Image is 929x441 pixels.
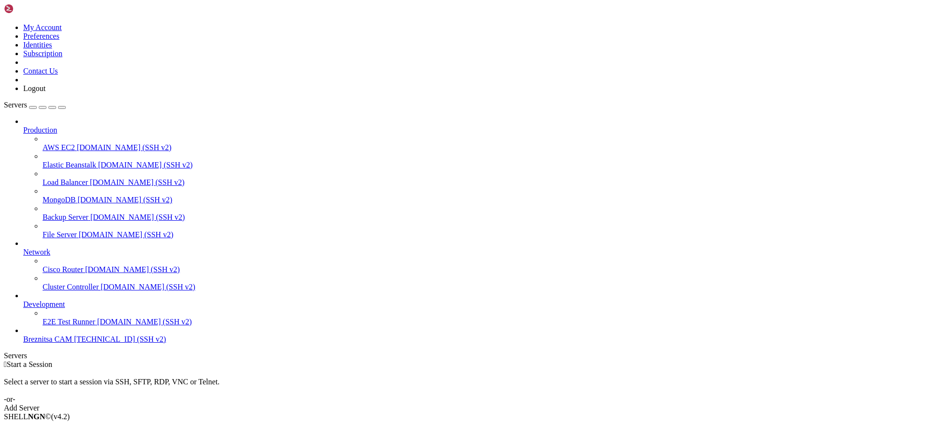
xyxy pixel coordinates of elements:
[101,283,195,291] span: [DOMAIN_NAME] (SSH v2)
[85,265,180,274] span: [DOMAIN_NAME] (SSH v2)
[43,318,95,326] span: E2E Test Runner
[23,84,45,92] a: Logout
[23,49,62,58] a: Subscription
[23,291,925,326] li: Development
[23,126,57,134] span: Production
[74,335,166,343] span: [TECHNICAL_ID] (SSH v2)
[43,187,925,204] li: MongoDB [DOMAIN_NAME] (SSH v2)
[43,196,75,204] span: MongoDB
[23,248,925,257] a: Network
[98,161,193,169] span: [DOMAIN_NAME] (SSH v2)
[43,152,925,169] li: Elastic Beanstalk [DOMAIN_NAME] (SSH v2)
[43,178,925,187] a: Load Balancer [DOMAIN_NAME] (SSH v2)
[23,41,52,49] a: Identities
[43,230,925,239] a: File Server [DOMAIN_NAME] (SSH v2)
[23,300,925,309] a: Development
[43,169,925,187] li: Load Balancer [DOMAIN_NAME] (SSH v2)
[23,117,925,239] li: Production
[4,101,66,109] a: Servers
[43,213,89,221] span: Backup Server
[43,265,83,274] span: Cisco Router
[77,196,172,204] span: [DOMAIN_NAME] (SSH v2)
[4,360,7,368] span: 
[79,230,174,239] span: [DOMAIN_NAME] (SSH v2)
[43,257,925,274] li: Cisco Router [DOMAIN_NAME] (SSH v2)
[51,412,70,421] span: 4.2.0
[90,213,185,221] span: [DOMAIN_NAME] (SSH v2)
[77,143,172,152] span: [DOMAIN_NAME] (SSH v2)
[23,326,925,344] li: Breznitsa CAM [TECHNICAL_ID] (SSH v2)
[43,196,925,204] a: MongoDB [DOMAIN_NAME] (SSH v2)
[23,67,58,75] a: Contact Us
[23,32,60,40] a: Preferences
[23,335,72,343] span: Breznitsa CAM
[7,360,52,368] span: Start a Session
[43,213,925,222] a: Backup Server [DOMAIN_NAME] (SSH v2)
[23,239,925,291] li: Network
[43,318,925,326] a: E2E Test Runner [DOMAIN_NAME] (SSH v2)
[43,178,88,186] span: Load Balancer
[43,283,925,291] a: Cluster Controller [DOMAIN_NAME] (SSH v2)
[43,135,925,152] li: AWS EC2 [DOMAIN_NAME] (SSH v2)
[4,4,60,14] img: Shellngn
[23,23,62,31] a: My Account
[4,351,925,360] div: Servers
[4,404,925,412] div: Add Server
[43,161,925,169] a: Elastic Beanstalk [DOMAIN_NAME] (SSH v2)
[43,204,925,222] li: Backup Server [DOMAIN_NAME] (SSH v2)
[97,318,192,326] span: [DOMAIN_NAME] (SSH v2)
[43,143,925,152] a: AWS EC2 [DOMAIN_NAME] (SSH v2)
[43,230,77,239] span: File Server
[43,161,96,169] span: Elastic Beanstalk
[23,126,925,135] a: Production
[43,265,925,274] a: Cisco Router [DOMAIN_NAME] (SSH v2)
[4,101,27,109] span: Servers
[23,335,925,344] a: Breznitsa CAM [TECHNICAL_ID] (SSH v2)
[28,412,45,421] b: NGN
[23,300,65,308] span: Development
[43,283,99,291] span: Cluster Controller
[23,248,50,256] span: Network
[4,369,925,404] div: Select a server to start a session via SSH, SFTP, RDP, VNC or Telnet. -or-
[4,412,70,421] span: SHELL ©
[43,222,925,239] li: File Server [DOMAIN_NAME] (SSH v2)
[90,178,185,186] span: [DOMAIN_NAME] (SSH v2)
[43,143,75,152] span: AWS EC2
[43,309,925,326] li: E2E Test Runner [DOMAIN_NAME] (SSH v2)
[43,274,925,291] li: Cluster Controller [DOMAIN_NAME] (SSH v2)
